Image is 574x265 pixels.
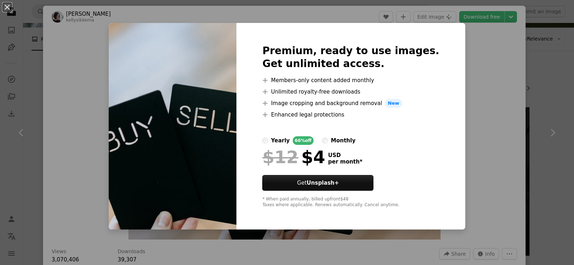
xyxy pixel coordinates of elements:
[307,180,339,186] strong: Unsplash+
[109,23,236,229] img: photo-1642543348745-03b1219733d9
[262,175,373,191] button: GetUnsplash+
[262,99,439,108] li: Image cropping and background removal
[262,148,325,166] div: $4
[328,158,362,165] span: per month *
[262,148,298,166] span: $12
[328,152,362,158] span: USD
[385,99,402,108] span: New
[262,197,439,208] div: * When paid annually, billed upfront $48 Taxes where applicable. Renews automatically. Cancel any...
[262,76,439,85] li: Members-only content added monthly
[331,136,356,145] div: monthly
[271,136,290,145] div: yearly
[262,138,268,143] input: yearly66%off
[262,110,439,119] li: Enhanced legal protections
[322,138,328,143] input: monthly
[293,136,314,145] div: 66% off
[262,87,439,96] li: Unlimited royalty-free downloads
[262,44,439,70] h2: Premium, ready to use images. Get unlimited access.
